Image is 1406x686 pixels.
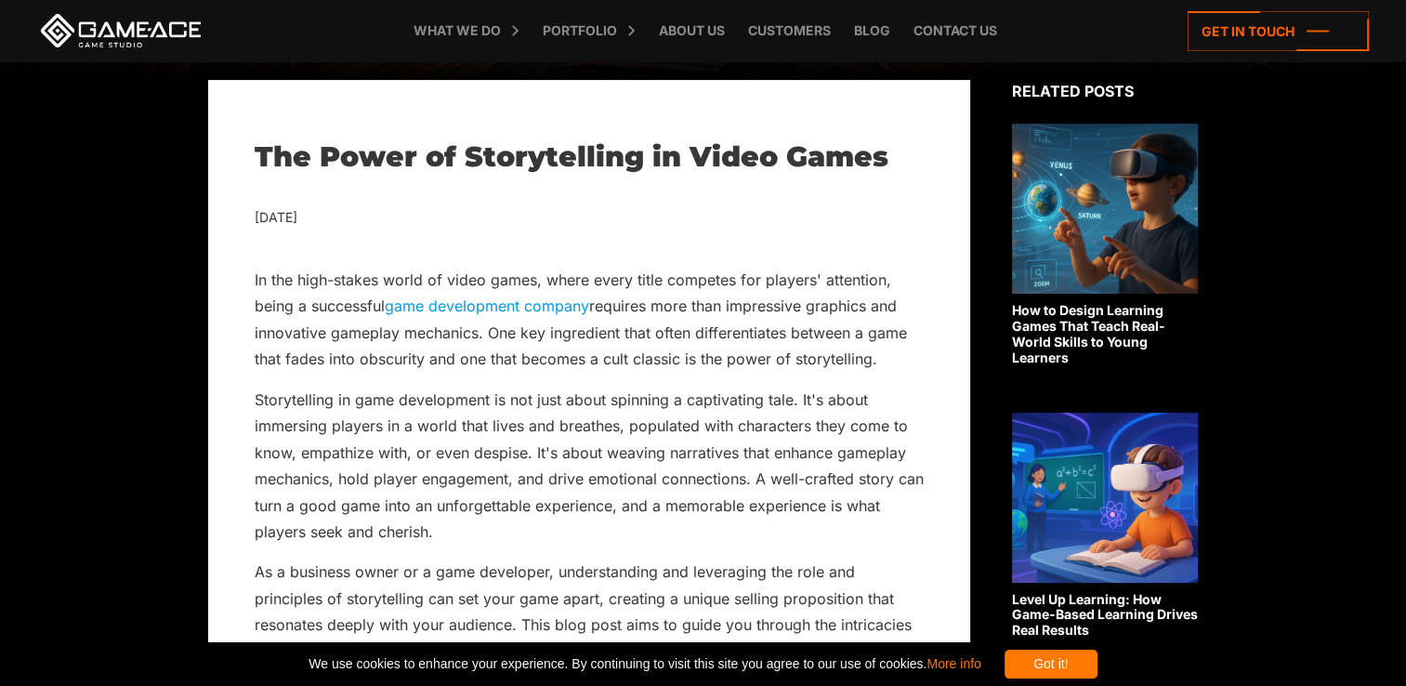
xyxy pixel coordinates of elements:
[1012,124,1198,294] img: Related
[926,656,980,671] a: More info
[1012,124,1198,365] a: How to Design Learning Games That Teach Real-World Skills to Young Learners
[255,206,924,230] div: [DATE]
[1012,413,1198,639] a: Level Up Learning: How Game-Based Learning Drives Real Results
[255,140,924,174] h1: The Power of Storytelling in Video Games
[1012,413,1198,583] img: Related
[255,267,924,373] p: In the high-stakes world of video games, where every title competes for players' attention, being...
[385,297,589,315] a: game development company
[1005,650,1097,679] div: Got it!
[1012,80,1198,102] div: Related posts
[255,387,924,546] p: Storytelling in game development is not just about spinning a captivating tale. It's about immers...
[1188,11,1369,51] a: Get in touch
[309,650,980,679] span: We use cookies to enhance your experience. By continuing to visit this site you agree to our use ...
